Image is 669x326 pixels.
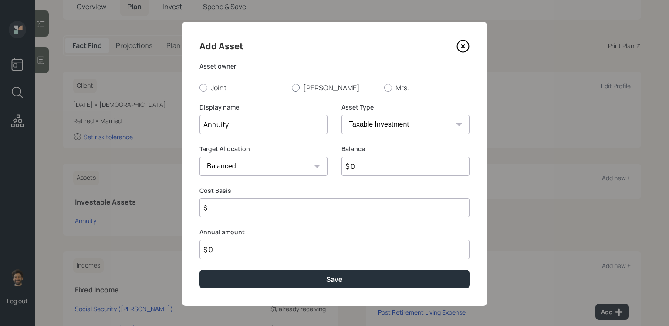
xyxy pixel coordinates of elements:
h4: Add Asset [199,39,243,53]
label: Cost Basis [199,186,470,195]
button: Save [199,270,470,288]
div: Save [326,275,343,284]
label: Mrs. [384,83,470,93]
label: Asset Type [341,103,470,112]
label: Joint [199,83,285,93]
label: Annual amount [199,228,470,237]
label: [PERSON_NAME] [292,83,377,93]
label: Balance [341,144,470,153]
label: Asset owner [199,62,470,71]
label: Display name [199,103,328,112]
label: Target Allocation [199,144,328,153]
